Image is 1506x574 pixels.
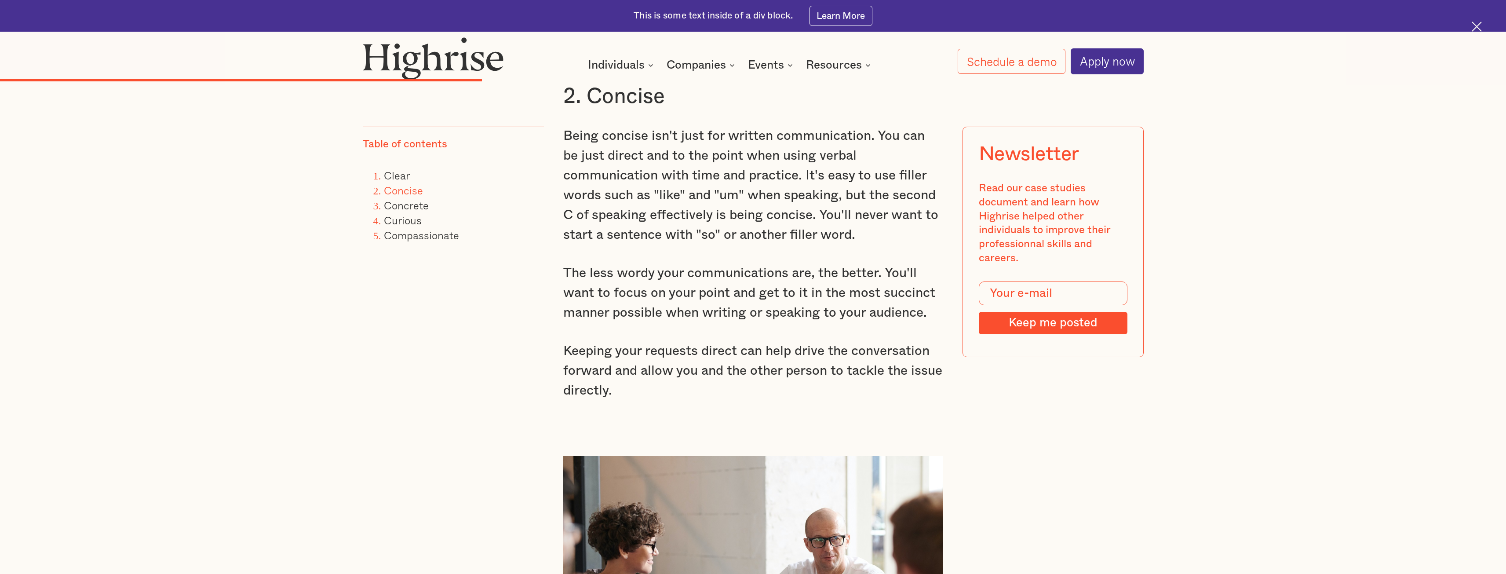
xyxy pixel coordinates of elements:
div: This is some text inside of a div block. [634,10,793,22]
a: Compassionate [384,227,459,244]
input: Your e-mail [978,282,1127,306]
div: Table of contents [363,138,447,152]
div: Resources [806,60,873,70]
div: Companies [667,60,737,70]
a: Concrete [384,197,429,214]
p: Keeping your requests direct can help drive the conversation forward and allow you and the other ... [563,341,943,401]
h3: 2. Concise [563,83,943,110]
img: Highrise logo [363,37,504,80]
div: Read our case studies document and learn how Highrise helped other individuals to improve their p... [978,182,1127,266]
div: Resources [806,60,862,70]
div: Companies [667,60,726,70]
a: Concise [384,183,423,199]
a: Learn More [810,6,872,26]
div: Individuals [588,60,656,70]
img: Cross icon [1472,22,1482,32]
input: Keep me posted [978,312,1127,334]
form: Modal Form [978,282,1127,334]
div: Events [748,60,784,70]
p: Being concise isn't just for written communication. You can be just direct and to the point when ... [563,126,943,245]
p: The less wordy your communications are, the better. You'll want to focus on your point and get to... [563,263,943,323]
div: Events [748,60,795,70]
div: Individuals [588,60,645,70]
a: Curious [384,212,422,229]
div: Newsletter [978,143,1079,166]
a: Clear [384,168,410,184]
a: Apply now [1071,48,1144,74]
a: Schedule a demo [958,49,1065,74]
